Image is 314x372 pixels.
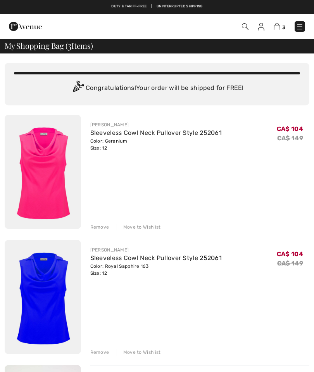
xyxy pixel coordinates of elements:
img: Shopping Bag [274,23,280,30]
span: CA$ 104 [277,125,303,133]
a: 1ère Avenue [9,22,42,29]
s: CA$ 149 [277,134,303,142]
div: Move to Wishlist [117,224,161,231]
span: CA$ 104 [277,250,303,258]
a: 3 [274,22,285,31]
div: [PERSON_NAME] [90,121,222,128]
span: 3 [68,40,71,50]
img: Sleeveless Cowl Neck Pullover Style 252061 [5,240,81,354]
span: My Shopping Bag ( Items) [5,42,93,50]
img: Congratulation2.svg [70,81,86,96]
img: Search [242,23,248,30]
a: Sleeveless Cowl Neck Pullover Style 252061 [90,254,222,262]
div: Color: Geranium Size: 12 [90,138,222,152]
div: [PERSON_NAME] [90,246,222,253]
img: 1ère Avenue [9,19,42,34]
span: 3 [282,24,285,30]
div: Remove [90,349,109,356]
div: Move to Wishlist [117,349,161,356]
s: CA$ 149 [277,260,303,267]
img: Menu [296,23,304,31]
div: Color: Royal Sapphire 163 Size: 12 [90,263,222,277]
a: Sleeveless Cowl Neck Pullover Style 252061 [90,129,222,136]
div: Congratulations! Your order will be shipped for FREE! [14,81,300,96]
img: Sleeveless Cowl Neck Pullover Style 252061 [5,115,81,229]
img: My Info [258,23,264,31]
div: Remove [90,224,109,231]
